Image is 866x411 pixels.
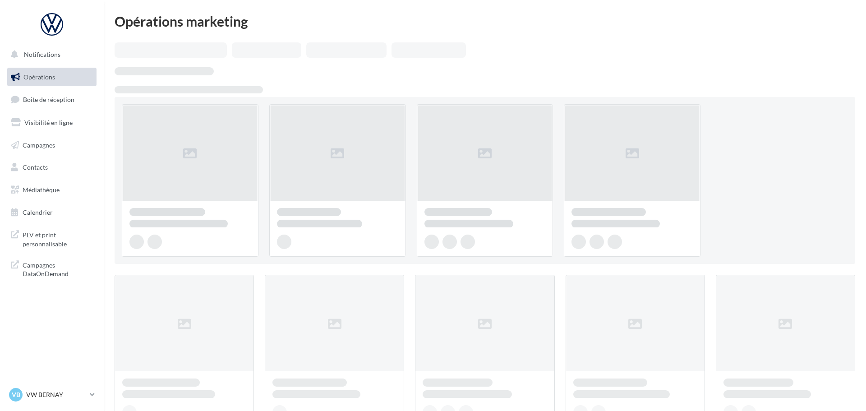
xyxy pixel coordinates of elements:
[23,259,93,278] span: Campagnes DataOnDemand
[24,51,60,58] span: Notifications
[5,225,98,252] a: PLV et print personnalisable
[23,208,53,216] span: Calendrier
[5,158,98,177] a: Contacts
[5,203,98,222] a: Calendrier
[5,136,98,155] a: Campagnes
[5,113,98,132] a: Visibilité en ligne
[5,255,98,282] a: Campagnes DataOnDemand
[23,186,60,194] span: Médiathèque
[23,73,55,81] span: Opérations
[115,14,855,28] div: Opérations marketing
[5,45,95,64] button: Notifications
[5,180,98,199] a: Médiathèque
[23,163,48,171] span: Contacts
[24,119,73,126] span: Visibilité en ligne
[26,390,86,399] p: VW BERNAY
[23,141,55,148] span: Campagnes
[23,96,74,103] span: Boîte de réception
[7,386,97,403] a: VB VW BERNAY
[5,68,98,87] a: Opérations
[12,390,20,399] span: VB
[23,229,93,248] span: PLV et print personnalisable
[5,90,98,109] a: Boîte de réception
